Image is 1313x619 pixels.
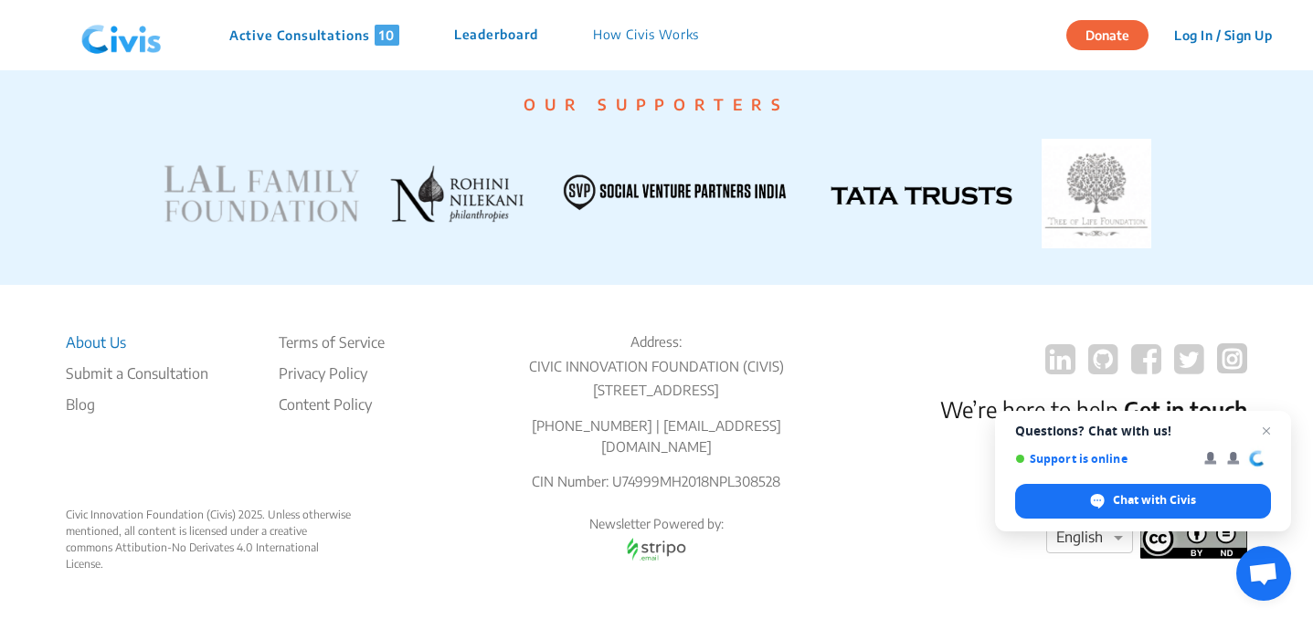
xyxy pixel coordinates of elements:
[593,25,700,46] p: How Civis Works
[389,164,524,223] img: ROHINI NILEKANI PHILANTHROPIES
[1066,25,1162,43] a: Donate
[1162,21,1284,49] button: Log In / Sign Up
[497,331,816,352] p: Address:
[1042,139,1151,248] img: TATA TRUSTS
[1124,395,1247,423] a: Get in touch
[279,331,385,353] li: Terms of Service
[163,164,361,223] img: LAL FAMILY FOUNDATION
[1015,484,1271,519] div: Chat with Civis
[1015,452,1191,466] span: Support is online
[279,362,385,384] li: Privacy Policy
[553,164,801,223] img: SVP INDIA
[1255,420,1277,442] span: Close chat
[618,533,694,565] img: stripo email logo
[66,393,208,415] a: Blog
[66,362,208,384] li: Submit a Consultation
[66,507,354,572] div: Civic Innovation Foundation (Civis) 2025. Unless otherwise mentioned, all content is licensed und...
[497,515,816,533] p: Newsletter Powered by:
[375,25,399,46] span: 10
[940,393,1247,425] p: We’re here to help.
[497,356,816,377] p: CIVIC INNOVATION FOUNDATION (CIVIS)
[831,186,1011,205] img: TATA TRUSTS
[497,471,816,492] p: CIN Number: U74999MH2018NPL308528
[74,8,169,63] img: navlogo.png
[229,25,399,46] p: Active Consultations
[1140,520,1247,559] img: footer logo
[66,331,208,353] li: About Us
[1113,492,1196,509] span: Chat with Civis
[454,25,538,46] p: Leaderboard
[1015,424,1271,438] span: Questions? Chat with us!
[279,393,385,415] li: Content Policy
[497,415,816,456] p: [PHONE_NUMBER] | [EMAIL_ADDRESS][DOMAIN_NAME]
[497,380,816,401] p: [STREET_ADDRESS]
[1066,20,1149,50] button: Donate
[1236,546,1291,601] div: Open chat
